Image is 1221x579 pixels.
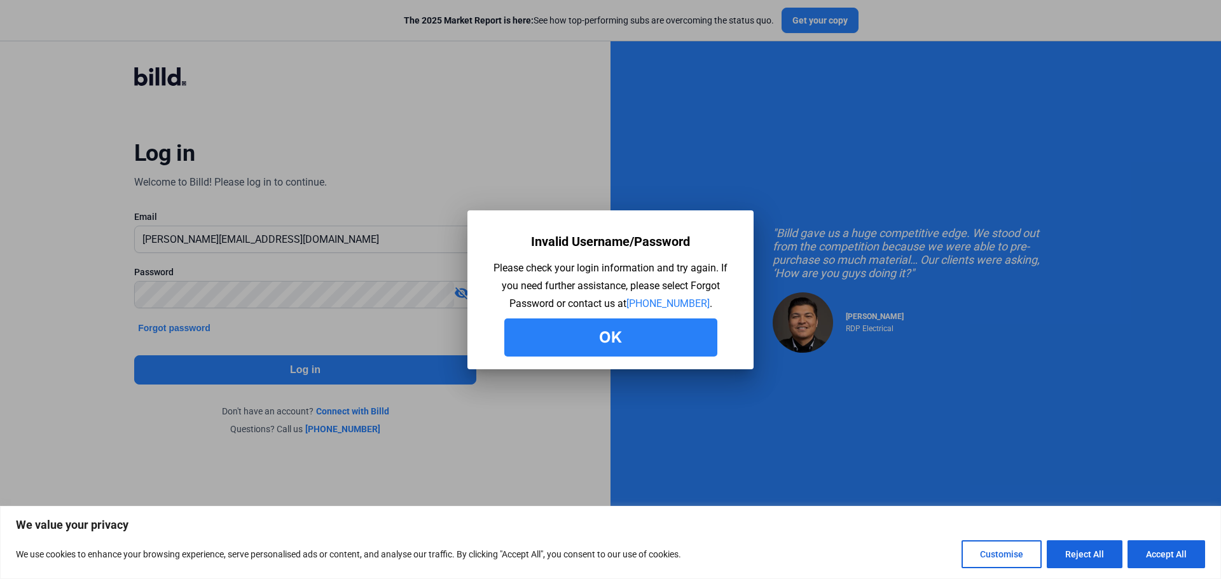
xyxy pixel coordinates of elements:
[962,540,1042,568] button: Customise
[16,547,681,562] p: We use cookies to enhance your browsing experience, serve personalised ads or content, and analys...
[486,259,735,313] div: Please check your login information and try again. If you need further assistance, please select ...
[504,318,717,357] button: Ok
[16,517,1205,533] p: We value your privacy
[1047,540,1122,568] button: Reject All
[1128,540,1205,568] button: Accept All
[531,229,690,254] div: Invalid Username/Password
[626,297,710,310] a: [PHONE_NUMBER]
